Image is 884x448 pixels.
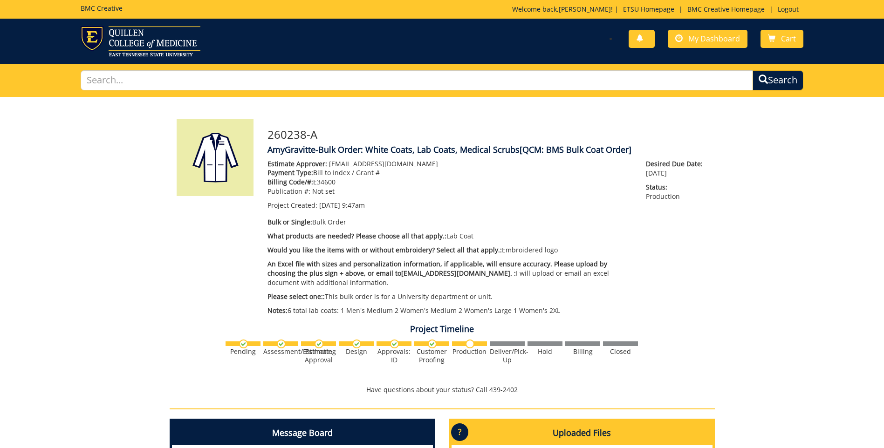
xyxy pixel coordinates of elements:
[646,183,707,201] p: Production
[267,159,632,169] p: [EMAIL_ADDRESS][DOMAIN_NAME]
[267,306,288,315] span: Notes:
[618,5,679,14] a: ETSU Homepage
[267,168,313,177] span: Payment Type:
[226,347,260,356] div: Pending
[490,347,525,364] div: Deliver/Pick-Up
[267,201,317,210] span: Project Created:
[352,339,361,348] img: checkmark
[646,183,707,192] span: Status:
[301,347,336,364] div: Estimate Approval
[267,129,708,141] h3: 260238-A
[267,292,325,301] span: Please select one::
[267,292,632,301] p: This bulk order is for a University department or unit.
[177,119,254,196] img: Product featured image
[267,259,632,287] p: I will upload or email an excel document with additional information.
[466,339,474,348] img: no
[277,339,286,348] img: checkmark
[414,347,449,364] div: Customer Proofing
[267,159,327,168] span: Estimate Approver:
[267,145,708,155] h4: AmyGravitte-Bulk Order: White Coats, Lab Coats, Medical Scrubs
[267,217,632,227] p: Bulk Order
[428,339,437,348] img: checkmark
[773,5,803,14] a: Logout
[267,231,632,241] p: Lab Coat
[452,421,713,445] h4: Uploaded Files
[390,339,399,348] img: checkmark
[452,347,487,356] div: Production
[781,34,796,44] span: Cart
[315,339,323,348] img: checkmark
[603,347,638,356] div: Closed
[267,177,313,186] span: Billing Code/#:
[761,30,803,48] a: Cart
[312,187,335,196] span: Not set
[451,423,468,441] p: ?
[263,347,298,356] div: Assessment/Estimating
[267,168,632,177] p: Bill to Index / Grant #
[267,217,312,226] span: Bulk or Single:
[267,177,632,187] p: E34600
[512,5,803,14] p: Welcome back, ! | | |
[267,245,632,255] p: Embroidered logo
[267,245,502,254] span: Would you like the items with or without embroidery? Select all that apply.:
[668,30,747,48] a: My Dashboard
[528,347,562,356] div: Hold
[377,347,411,364] div: Approvals: ID
[81,26,200,56] img: ETSU logo
[172,421,433,445] h4: Message Board
[646,159,707,169] span: Desired Due Date:
[688,34,740,44] span: My Dashboard
[267,259,607,278] span: An Excel file with sizes and personalization information, if applicable, will ensure accuracy. Pl...
[559,5,611,14] a: [PERSON_NAME]
[319,201,365,210] span: [DATE] 9:47am
[753,70,803,90] button: Search
[683,5,769,14] a: BMC Creative Homepage
[267,187,310,196] span: Publication #:
[646,159,707,178] p: [DATE]
[239,339,248,348] img: checkmark
[565,347,600,356] div: Billing
[170,385,715,394] p: Have questions about your status? Call 439-2402
[520,144,631,155] span: [QCM: BMS Bulk Coat Order]
[267,306,632,315] p: 6 total lab coats: 1 Men's Medium 2 Women's Medium 2 Women's Large 1 Women's 2XL
[81,5,123,12] h5: BMC Creative
[81,70,753,90] input: Search...
[339,347,374,356] div: Design
[267,231,446,240] span: What products are needed? Please choose all that apply.:
[170,325,715,334] h4: Project Timeline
